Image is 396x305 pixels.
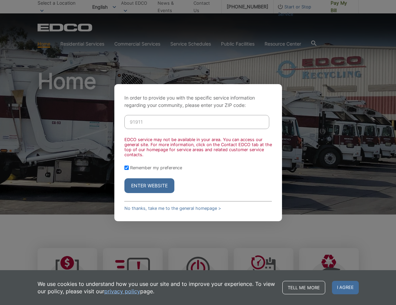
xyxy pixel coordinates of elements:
[282,281,325,294] a: Tell me more
[104,288,140,295] a: privacy policy
[130,165,182,170] label: Remember my preference
[124,115,269,129] input: Enter ZIP Code
[124,178,174,193] button: Enter Website
[332,281,359,294] span: I agree
[38,280,276,295] p: We use cookies to understand how you use our site and to improve your experience. To view our pol...
[124,137,272,157] div: EDCO service may not be available in your area. You can access our general site. For more informa...
[124,94,272,109] p: In order to provide you with the specific service information regarding your community, please en...
[124,206,221,211] a: No thanks, take me to the general homepage >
